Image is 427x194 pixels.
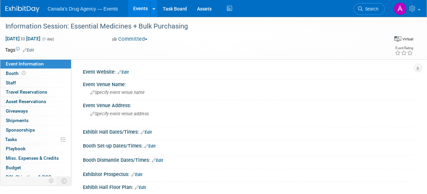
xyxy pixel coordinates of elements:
img: ExhibitDay [5,6,39,13]
span: (1 day) [42,37,54,41]
a: Edit [118,70,129,75]
span: Asset Reservations [6,99,46,104]
span: Search [363,6,378,12]
a: Search [354,3,385,15]
a: Edit [141,130,152,135]
div: Event Rating [395,46,413,50]
a: Giveaways [0,106,71,116]
img: Format-Virtual.png [394,36,401,42]
div: Exhibitor Prospectus: [83,169,413,178]
a: Booth [0,69,71,78]
a: Playbook [0,144,71,153]
a: Travel Reservations [0,88,71,97]
a: Edit [152,158,163,163]
span: Budget [6,165,21,170]
div: Information Session: Essential Medicines + Bulk Purchasing [3,20,378,33]
a: Edit [131,172,142,177]
div: Exhibit Hall Floor Plan: [83,182,413,191]
span: [DATE] [DATE] [5,36,41,42]
div: Event Venue Address: [83,100,413,109]
span: Staff [6,80,16,85]
td: Personalize Event Tab Strip [46,176,57,185]
a: Sponsorships [0,125,71,135]
div: Event Venue Name: [83,79,413,88]
span: Sponsorships [6,127,35,133]
div: Event Format [354,35,413,45]
a: Edit [144,144,156,149]
span: Giveaways [6,108,28,114]
div: Exhibit Hall Dates/Times: [83,127,413,136]
span: Event Information [6,61,44,66]
a: Staff [0,78,71,88]
a: Asset Reservations [0,97,71,106]
a: ROI, Objectives & ROO [0,173,71,182]
span: Specify event venue name [90,90,145,95]
div: Virtual [402,37,413,42]
img: Andrea Tiwari [394,2,407,15]
span: Specify event venue address [90,111,149,116]
span: Travel Reservations [6,89,47,95]
a: Misc. Expenses & Credits [0,154,71,163]
div: Booth Set-up Dates/Times: [83,141,413,150]
a: Edit [135,185,146,190]
span: Misc. Expenses & Credits [6,155,59,161]
span: to [20,36,26,41]
div: Event Format [394,35,413,42]
span: Tasks [5,137,17,142]
span: ROI, Objectives & ROO [6,174,51,180]
a: Edit [23,48,34,53]
span: Shipments [6,118,29,123]
span: Canada's Drug Agency — Events [48,6,118,12]
a: Shipments [0,116,71,125]
a: Budget [0,163,71,172]
span: Booth not reserved yet [20,71,27,76]
span: Playbook [6,146,25,151]
td: Tags [5,46,34,53]
div: Event Website: [83,67,413,76]
a: Tasks [0,135,71,144]
a: Event Information [0,59,71,69]
span: Booth [6,71,27,76]
button: Committed [110,36,150,43]
div: Booth Dismantle Dates/Times: [83,155,413,164]
td: Toggle Event Tabs [57,176,71,185]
